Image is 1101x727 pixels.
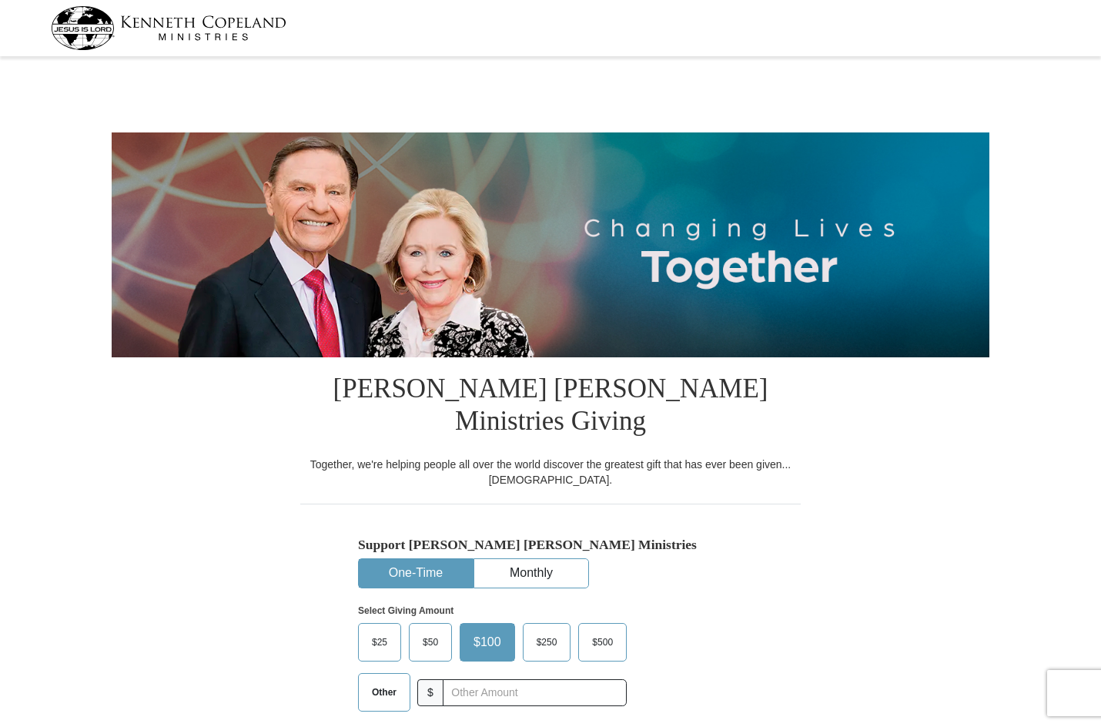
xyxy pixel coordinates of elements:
span: $500 [584,631,621,654]
span: Other [364,681,404,704]
span: $250 [529,631,565,654]
button: One-Time [359,559,473,588]
div: Together, we're helping people all over the world discover the greatest gift that has ever been g... [300,457,801,487]
strong: Select Giving Amount [358,605,453,616]
h1: [PERSON_NAME] [PERSON_NAME] Ministries Giving [300,357,801,457]
span: $ [417,679,443,706]
input: Other Amount [443,679,627,706]
span: $50 [415,631,446,654]
span: $25 [364,631,395,654]
h5: Support [PERSON_NAME] [PERSON_NAME] Ministries [358,537,743,553]
button: Monthly [474,559,588,588]
img: kcm-header-logo.svg [51,6,286,50]
span: $100 [466,631,509,654]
